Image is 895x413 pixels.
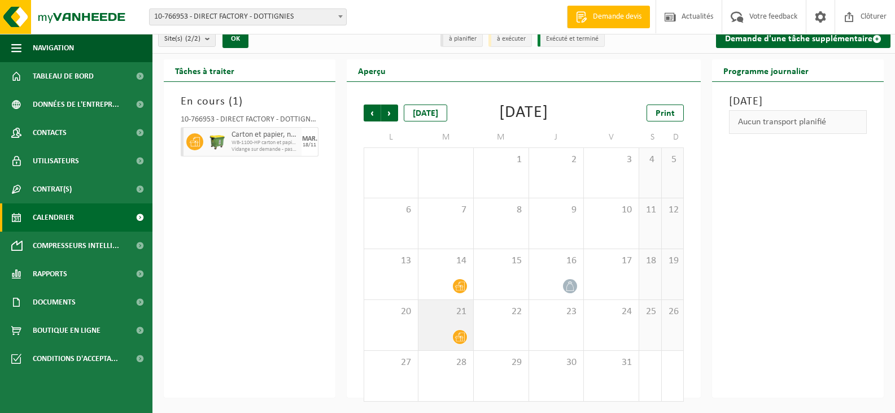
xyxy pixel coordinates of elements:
[479,204,523,216] span: 8
[370,306,413,318] span: 20
[364,105,381,121] span: Précédent
[535,154,578,166] span: 2
[33,316,101,345] span: Boutique en ligne
[33,345,118,373] span: Conditions d'accepta...
[729,93,867,110] h3: [DATE]
[716,30,890,48] a: Demande d'une tâche supplémentaire
[538,32,605,47] li: Exécuté et terminé
[424,306,468,318] span: 21
[303,142,316,148] div: 18/11
[33,90,119,119] span: Données de l'entrepr...
[233,96,239,107] span: 1
[209,133,226,150] img: WB-1100-HPE-GN-51
[645,204,656,216] span: 11
[232,131,299,140] span: Carton et papier, non-conditionné (industriel)
[590,357,633,369] span: 31
[584,127,639,147] td: V
[418,127,474,147] td: M
[499,105,548,121] div: [DATE]
[33,203,74,232] span: Calendrier
[181,93,318,110] h3: En cours ( )
[567,6,650,28] a: Demande devis
[164,31,200,47] span: Site(s)
[424,255,468,267] span: 14
[590,204,633,216] span: 10
[667,204,678,216] span: 12
[535,255,578,267] span: 16
[590,154,633,166] span: 3
[474,127,529,147] td: M
[488,32,532,47] li: à exécuter
[667,255,678,267] span: 19
[370,255,413,267] span: 13
[381,105,398,121] span: Suivant
[370,204,413,216] span: 6
[33,147,79,175] span: Utilisateurs
[647,105,684,121] a: Print
[424,357,468,369] span: 28
[479,357,523,369] span: 29
[667,154,678,166] span: 5
[404,105,447,121] div: [DATE]
[712,59,820,81] h2: Programme journalier
[535,204,578,216] span: 9
[232,140,299,146] span: WB-1100-HP carton et papier, non-conditionné (industriel)
[347,59,397,81] h2: Aperçu
[529,127,584,147] td: J
[479,306,523,318] span: 22
[181,116,318,127] div: 10-766953 - DIRECT FACTORY - DOTTIGNIES
[590,306,633,318] span: 24
[440,32,483,47] li: à planifier
[535,306,578,318] span: 23
[33,62,94,90] span: Tableau de bord
[33,260,67,288] span: Rapports
[639,127,662,147] td: S
[662,127,684,147] td: D
[33,119,67,147] span: Contacts
[645,255,656,267] span: 18
[729,110,867,134] div: Aucun transport planifié
[656,109,675,118] span: Print
[232,146,299,153] span: Vidange sur demande - passage dans une tournée fixe
[222,30,248,48] button: OK
[535,357,578,369] span: 30
[33,288,76,316] span: Documents
[364,127,419,147] td: L
[33,34,74,62] span: Navigation
[590,11,644,23] span: Demande devis
[150,9,346,25] span: 10-766953 - DIRECT FACTORY - DOTTIGNIES
[370,357,413,369] span: 27
[149,8,347,25] span: 10-766953 - DIRECT FACTORY - DOTTIGNIES
[645,306,656,318] span: 25
[479,154,523,166] span: 1
[590,255,633,267] span: 17
[33,232,119,260] span: Compresseurs intelli...
[185,35,200,42] count: (2/2)
[33,175,72,203] span: Contrat(s)
[302,136,317,142] div: MAR.
[158,30,216,47] button: Site(s)(2/2)
[667,306,678,318] span: 26
[645,154,656,166] span: 4
[479,255,523,267] span: 15
[164,59,246,81] h2: Tâches à traiter
[424,204,468,216] span: 7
